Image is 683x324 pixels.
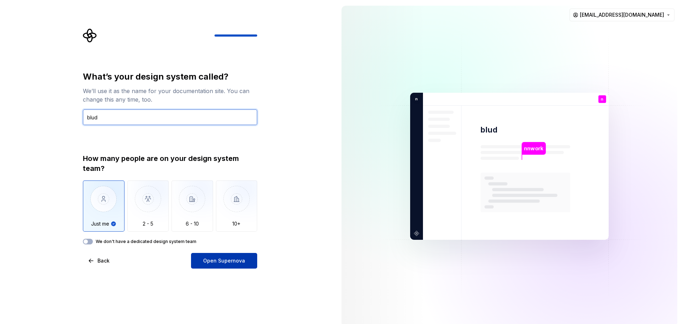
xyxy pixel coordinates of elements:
button: Open Supernova [191,253,257,269]
p: n [413,96,418,102]
p: n [601,97,603,101]
span: Back [97,257,110,264]
button: [EMAIL_ADDRESS][DOMAIN_NAME] [570,9,674,21]
p: blud [481,125,498,135]
div: What’s your design system called? [83,71,257,82]
button: Back [83,253,116,269]
span: Open Supernova [203,257,245,264]
p: nnwork [524,145,543,152]
label: We don't have a dedicated design system team [96,239,196,244]
div: We’ll use it as the name for your documentation site. You can change this any time, too. [83,87,257,104]
div: How many people are on your design system team? [83,153,257,173]
span: [EMAIL_ADDRESS][DOMAIN_NAME] [580,11,664,18]
input: Design system name [83,109,257,125]
svg: Supernova Logo [83,28,97,43]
